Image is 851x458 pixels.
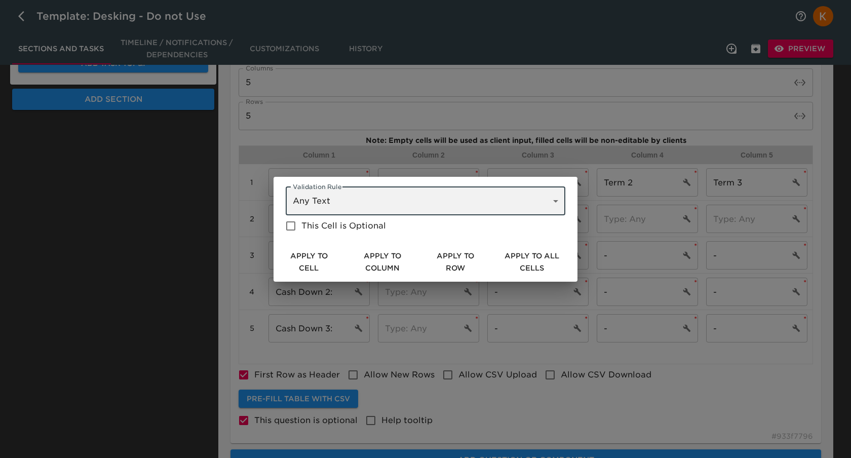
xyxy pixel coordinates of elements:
span: Apply to Column [349,250,416,275]
button: Apply to All Cells [491,247,573,278]
button: Apply to Row [424,247,487,278]
span: Apply to Row [429,250,483,275]
span: Apply to Cell [282,250,336,275]
button: Apply to Cell [278,247,340,278]
div: Any Text [286,187,565,215]
button: Apply to Column [344,247,420,278]
span: This Cell is Optional [301,220,386,232]
span: Apply to All Cells [495,250,569,275]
